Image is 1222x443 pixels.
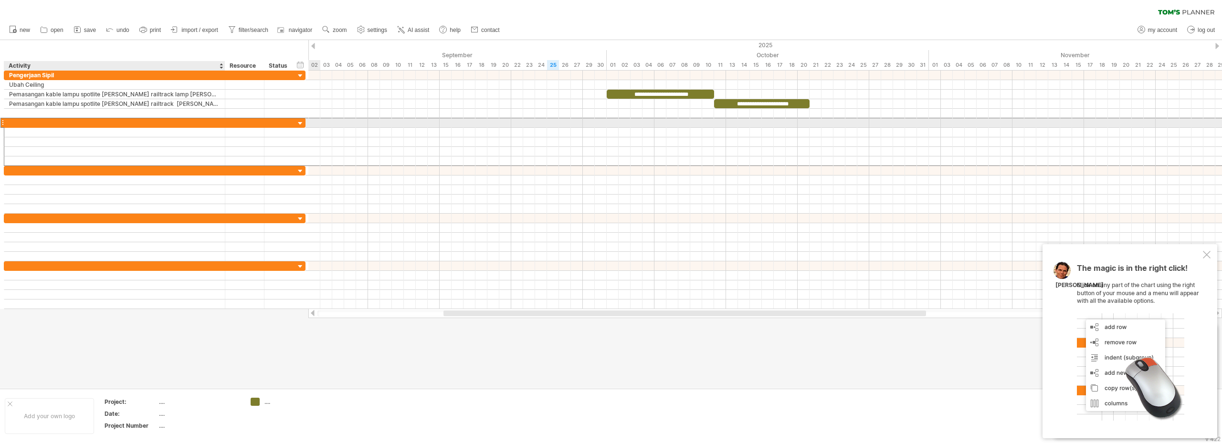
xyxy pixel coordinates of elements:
[5,398,94,434] div: Add your own logo
[440,60,452,70] div: Monday, 15 September 2025
[105,410,157,418] div: Date:
[798,60,810,70] div: Monday, 20 October 2025
[535,60,547,70] div: Wednesday, 24 September 2025
[607,50,929,60] div: October 2025
[631,60,643,70] div: Friday, 3 October 2025
[150,27,161,33] span: print
[643,60,654,70] div: Saturday, 4 October 2025
[1084,60,1096,70] div: Monday, 17 November 2025
[230,61,259,71] div: Resource
[1055,281,1104,289] div: [PERSON_NAME]
[226,24,271,36] a: filter/search
[464,60,475,70] div: Wednesday, 17 September 2025
[1148,27,1177,33] span: my account
[905,60,917,70] div: Thursday, 30 October 2025
[595,60,607,70] div: Tuesday, 30 September 2025
[38,24,66,36] a: open
[487,60,499,70] div: Friday, 19 September 2025
[481,27,500,33] span: contact
[929,60,941,70] div: Saturday, 1 November 2025
[468,24,503,36] a: contact
[1048,60,1060,70] div: Thursday, 13 November 2025
[380,60,392,70] div: Tuesday, 9 September 2025
[1077,263,1188,278] span: The magic is in the right click!
[583,60,595,70] div: Monday, 29 September 2025
[738,60,750,70] div: Tuesday, 14 October 2025
[408,27,429,33] span: AI assist
[9,99,220,108] div: Pemasangan kable lampu spotlite [PERSON_NAME] railtrack [PERSON_NAME] kamar
[320,24,349,36] a: zoom
[1077,264,1201,421] div: Click on any part of the chart using the right button of your mouse and a menu will appear with a...
[941,60,953,70] div: Monday, 3 November 2025
[137,24,164,36] a: print
[51,27,63,33] span: open
[1144,60,1156,70] div: Saturday, 22 November 2025
[1156,60,1168,70] div: Monday, 24 November 2025
[368,60,380,70] div: Monday, 8 September 2025
[822,60,833,70] div: Wednesday, 22 October 2025
[20,27,30,33] span: new
[450,27,461,33] span: help
[1096,60,1108,70] div: Tuesday, 18 November 2025
[857,60,869,70] div: Saturday, 25 October 2025
[714,60,726,70] div: Saturday, 11 October 2025
[690,60,702,70] div: Thursday, 9 October 2025
[762,60,774,70] div: Thursday, 16 October 2025
[344,60,356,70] div: Friday, 5 September 2025
[320,60,332,70] div: Wednesday, 3 September 2025
[1132,60,1144,70] div: Friday, 21 November 2025
[392,60,404,70] div: Wednesday, 10 September 2025
[917,60,929,70] div: Friday, 31 October 2025
[333,27,347,33] span: zoom
[953,60,965,70] div: Tuesday, 4 November 2025
[869,60,881,70] div: Monday, 27 October 2025
[881,60,893,70] div: Tuesday, 28 October 2025
[965,60,977,70] div: Wednesday, 5 November 2025
[1072,60,1084,70] div: Saturday, 15 November 2025
[104,24,132,36] a: undo
[181,27,218,33] span: import / export
[105,398,157,406] div: Project:
[571,60,583,70] div: Saturday, 27 September 2025
[159,398,239,406] div: ....
[264,398,316,406] div: ....
[169,24,221,36] a: import / export
[239,27,268,33] span: filter/search
[702,60,714,70] div: Friday, 10 October 2025
[607,60,619,70] div: Wednesday, 1 October 2025
[452,60,464,70] div: Tuesday, 16 September 2025
[786,60,798,70] div: Saturday, 18 October 2025
[547,60,559,70] div: Thursday, 25 September 2025
[1024,60,1036,70] div: Tuesday, 11 November 2025
[774,60,786,70] div: Friday, 17 October 2025
[332,60,344,70] div: Thursday, 4 September 2025
[619,60,631,70] div: Thursday, 2 October 2025
[404,60,416,70] div: Thursday, 11 September 2025
[1168,60,1180,70] div: Tuesday, 25 November 2025
[1120,60,1132,70] div: Thursday, 20 November 2025
[356,60,368,70] div: Saturday, 6 September 2025
[395,24,432,36] a: AI assist
[833,60,845,70] div: Thursday, 23 October 2025
[750,60,762,70] div: Wednesday, 15 October 2025
[1012,60,1024,70] div: Monday, 10 November 2025
[9,71,220,80] div: Pengerjaan Sipil
[1036,60,1048,70] div: Wednesday, 12 November 2025
[559,60,571,70] div: Friday, 26 September 2025
[9,61,220,71] div: Activity
[1203,60,1215,70] div: Friday, 28 November 2025
[276,24,315,36] a: navigator
[523,60,535,70] div: Tuesday, 23 September 2025
[654,60,666,70] div: Monday, 6 October 2025
[977,60,989,70] div: Thursday, 6 November 2025
[810,60,822,70] div: Tuesday, 21 October 2025
[437,24,464,36] a: help
[9,90,220,99] div: Pemasangan kable lampu spotlite [PERSON_NAME] railtrack lamp [PERSON_NAME] ruang tamu
[1001,60,1012,70] div: Saturday, 8 November 2025
[1135,24,1180,36] a: my account
[105,422,157,430] div: Project Number
[296,50,607,60] div: September 2025
[1108,60,1120,70] div: Wednesday, 19 November 2025
[499,60,511,70] div: Saturday, 20 September 2025
[511,60,523,70] div: Monday, 22 September 2025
